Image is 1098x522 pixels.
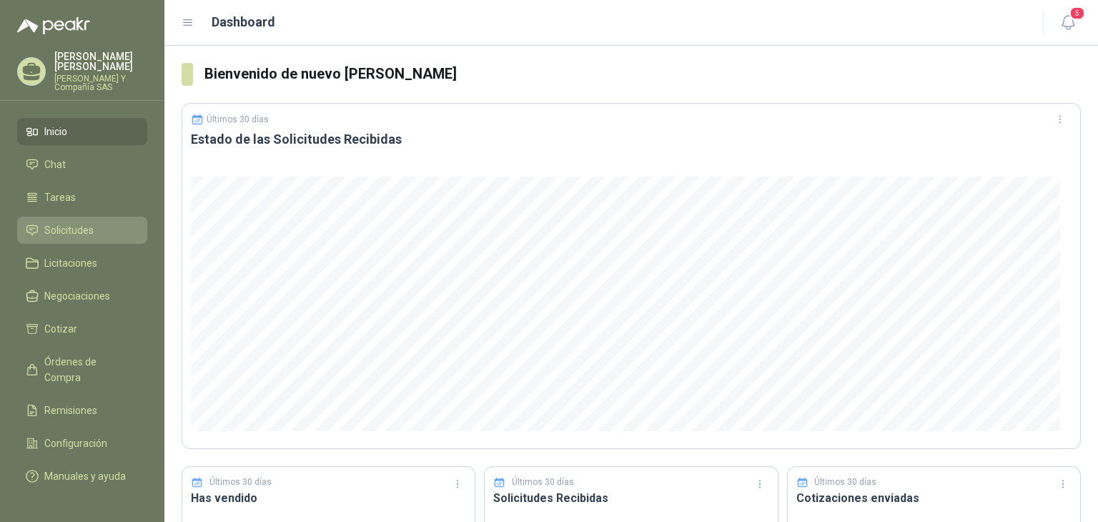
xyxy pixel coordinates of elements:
[17,151,147,178] a: Chat
[17,430,147,457] a: Configuración
[44,435,107,451] span: Configuración
[44,403,97,418] span: Remisiones
[191,131,1072,148] h3: Estado de las Solicitudes Recibidas
[17,250,147,277] a: Licitaciones
[17,17,90,34] img: Logo peakr
[209,476,272,489] p: Últimos 30 días
[814,476,876,489] p: Últimos 30 días
[44,468,126,484] span: Manuales y ayuda
[207,114,269,124] p: Últimos 30 días
[44,255,97,271] span: Licitaciones
[44,124,67,139] span: Inicio
[17,118,147,145] a: Inicio
[493,489,768,507] h3: Solicitudes Recibidas
[17,463,147,490] a: Manuales y ayuda
[54,74,147,92] p: [PERSON_NAME] Y Compañía SAS
[191,489,466,507] h3: Has vendido
[54,51,147,72] p: [PERSON_NAME] [PERSON_NAME]
[512,476,574,489] p: Últimos 30 días
[1055,10,1081,36] button: 5
[17,282,147,310] a: Negociaciones
[1069,6,1085,20] span: 5
[796,489,1072,507] h3: Cotizaciones enviadas
[44,222,94,238] span: Solicitudes
[44,354,134,385] span: Órdenes de Compra
[17,348,147,391] a: Órdenes de Compra
[44,189,76,205] span: Tareas
[212,12,275,32] h1: Dashboard
[17,397,147,424] a: Remisiones
[44,321,77,337] span: Cotizar
[17,315,147,343] a: Cotizar
[44,157,66,172] span: Chat
[17,184,147,211] a: Tareas
[17,217,147,244] a: Solicitudes
[204,63,1081,85] h3: Bienvenido de nuevo [PERSON_NAME]
[44,288,110,304] span: Negociaciones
